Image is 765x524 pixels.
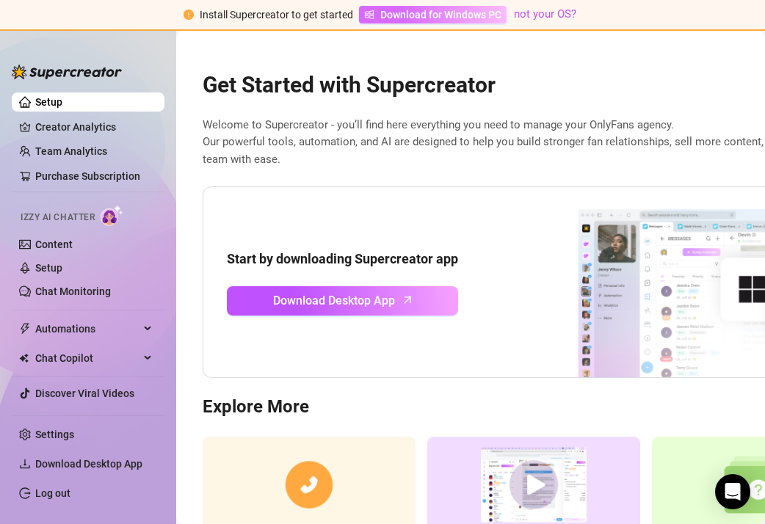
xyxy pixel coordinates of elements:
span: Automations [35,317,139,341]
a: Discover Viral Videos [35,387,134,399]
img: Chat Copilot [19,353,29,363]
a: Settings [35,429,74,440]
span: Download for Windows PC [380,7,501,23]
a: Download Desktop Apparrow-up [227,286,458,316]
strong: Start by downloading Supercreator app [227,251,458,266]
span: Chat Copilot [35,346,139,370]
a: Purchase Subscription [35,170,140,182]
span: exclamation-circle [184,10,194,20]
div: Open Intercom Messenger [715,474,750,509]
a: Team Analytics [35,145,107,157]
span: Download Desktop App [273,291,395,310]
span: download [19,458,31,470]
a: Download for Windows PC [359,6,507,23]
span: arrow-up [399,291,416,308]
img: AI Chatter [101,205,123,226]
span: Izzy AI Chatter [21,211,95,225]
a: Log out [35,487,70,499]
span: Install Supercreator to get started [200,9,353,21]
a: Chat Monitoring [35,285,111,297]
span: thunderbolt [19,323,31,335]
a: Content [35,239,73,250]
span: Download Desktop App [35,458,142,470]
a: Setup [35,96,62,108]
a: Creator Analytics [35,115,153,139]
img: logo-BBDzfeDw.svg [12,65,122,79]
a: Setup [35,262,62,274]
span: windows [364,10,374,20]
a: not your OS? [514,7,576,21]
